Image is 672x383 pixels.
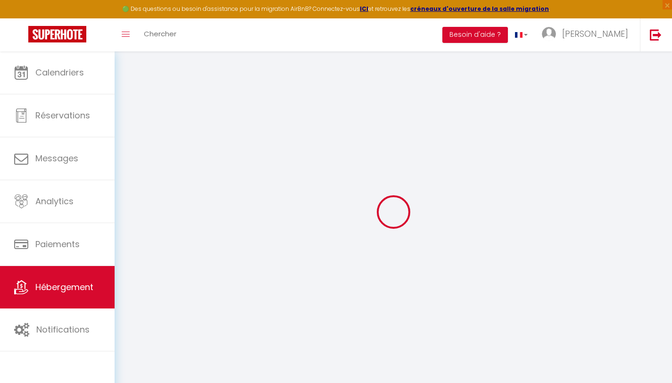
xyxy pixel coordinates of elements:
button: Ouvrir le widget de chat LiveChat [8,4,36,32]
img: logout [650,29,662,41]
span: Calendriers [35,67,84,78]
img: ... [542,27,556,41]
button: Besoin d'aide ? [442,27,508,43]
span: Chercher [144,29,176,39]
span: Paiements [35,238,80,250]
a: Chercher [137,18,183,51]
span: Réservations [35,109,90,121]
a: créneaux d'ouverture de la salle migration [410,5,549,13]
span: Notifications [36,324,90,335]
span: Analytics [35,195,74,207]
span: Messages [35,152,78,164]
img: Super Booking [28,26,86,42]
a: ... [PERSON_NAME] [535,18,640,51]
span: Hébergement [35,281,93,293]
a: ICI [360,5,368,13]
span: [PERSON_NAME] [562,28,628,40]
